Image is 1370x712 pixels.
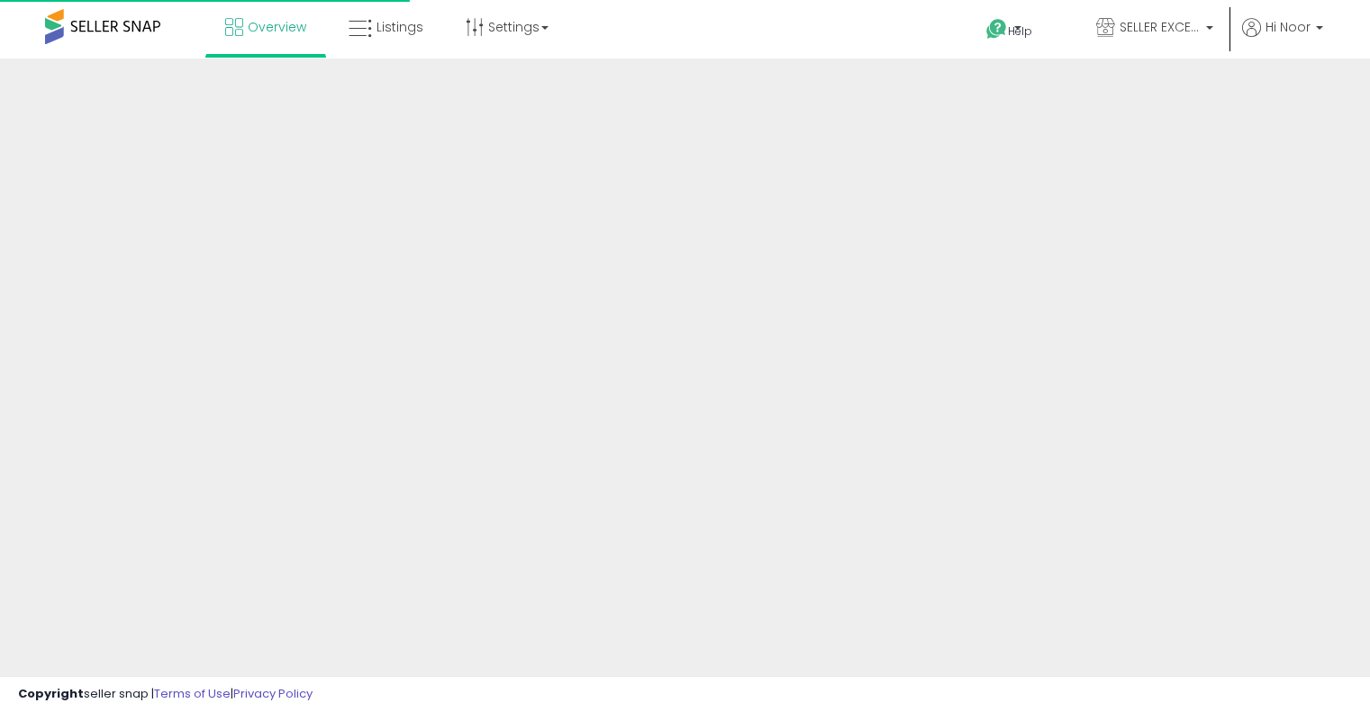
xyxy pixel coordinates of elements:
a: Hi Noor [1242,18,1323,59]
span: SELLER EXCELLENCE [1120,18,1201,36]
i: Get Help [985,18,1008,41]
a: Help [972,5,1067,59]
a: Terms of Use [154,685,231,702]
div: seller snap | | [18,686,313,703]
strong: Copyright [18,685,84,702]
span: Overview [248,18,306,36]
span: Help [1008,23,1032,39]
a: Privacy Policy [233,685,313,702]
span: Hi Noor [1266,18,1311,36]
span: Listings [377,18,423,36]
